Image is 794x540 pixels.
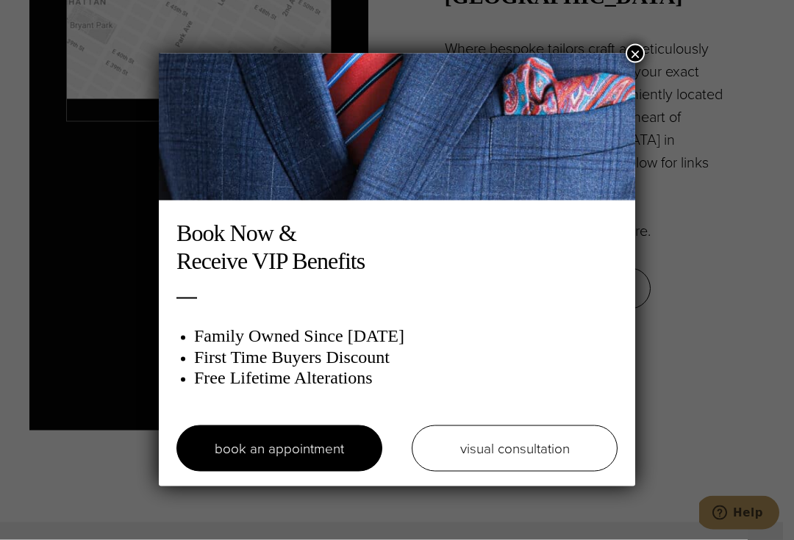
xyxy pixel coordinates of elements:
[412,425,618,472] a: visual consultation
[626,44,645,63] button: Close
[176,219,618,276] h2: Book Now & Receive VIP Benefits
[194,347,618,368] h3: First Time Buyers Discount
[194,325,618,347] h3: Family Owned Since [DATE]
[176,425,382,472] a: book an appointment
[194,367,618,389] h3: Free Lifetime Alterations
[34,10,64,24] span: Help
